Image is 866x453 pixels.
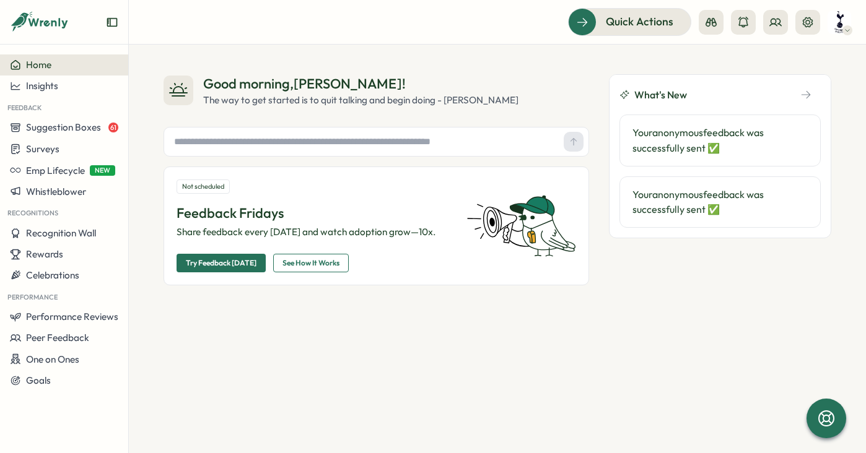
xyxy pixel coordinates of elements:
span: Try Feedback [DATE] [186,254,256,272]
span: Performance Reviews [26,311,118,322]
div: Good morning , [PERSON_NAME] ! [203,74,518,93]
span: Emp Lifecycle [26,165,85,176]
span: Peer Feedback [26,332,89,343]
span: Whistleblower [26,186,86,197]
span: Quick Actions [606,14,673,30]
span: Surveys [26,143,59,155]
p: Share feedback every [DATE] and watch adoption grow—10x. [177,225,452,239]
span: Celebrations [26,269,79,281]
span: What's New [634,87,687,103]
span: NEW [90,165,115,176]
button: Try Feedback [DATE] [177,254,266,272]
p: Your anonymous feedback was successfully sent ✅ [632,125,808,156]
span: 61 [108,123,118,132]
p: Your anonymous feedback was successfully sent ✅ [632,187,808,218]
span: Home [26,59,51,71]
div: The way to get started is to quit talking and begin doing - [PERSON_NAME] [203,93,518,107]
span: Rewards [26,248,63,260]
div: Not scheduled [177,179,230,194]
span: One on Ones [26,353,79,365]
button: See How It Works [273,254,349,272]
span: See How It Works [282,254,339,272]
button: Quick Actions [568,8,691,35]
span: Suggestion Boxes [26,121,101,133]
span: Goals [26,374,51,386]
img: Marc Capobianco [828,11,851,34]
p: Feedback Fridays [177,204,452,223]
span: Recognition Wall [26,227,96,239]
button: Expand sidebar [106,16,118,28]
span: Insights [26,80,58,92]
